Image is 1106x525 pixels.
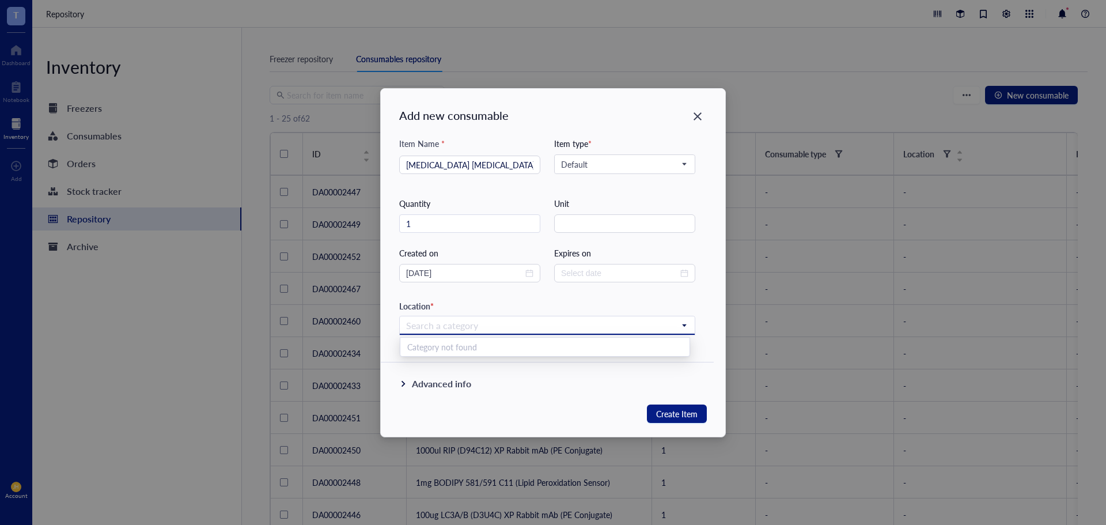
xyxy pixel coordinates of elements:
input: Select date [561,267,678,280]
div: Add new consumable [399,107,725,123]
div: Created on [399,247,540,259]
div: Quantity [399,197,540,210]
div: Expires on [554,247,695,259]
span: Default [561,159,686,169]
div: Item Name [399,137,445,150]
span: Close [688,109,707,123]
button: Create Item [647,405,707,423]
input: Select date [406,267,523,280]
span: Create Item [656,406,698,421]
button: Close [688,107,707,126]
div: Item type [554,137,695,150]
div: Unit [554,197,695,210]
div: Location [399,301,695,311]
span: Category not found [407,341,477,353]
div: Advanced info [412,377,471,391]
